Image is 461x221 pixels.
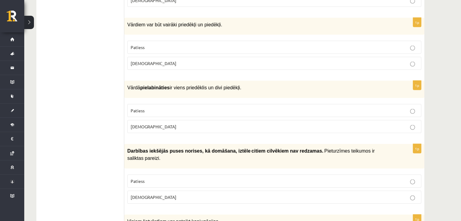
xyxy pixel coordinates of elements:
[131,124,176,129] span: [DEMOGRAPHIC_DATA]
[131,178,145,184] span: Patiess
[131,61,176,66] span: [DEMOGRAPHIC_DATA]
[410,109,415,114] input: Patiess
[413,81,421,90] p: 1p
[410,62,415,67] input: [DEMOGRAPHIC_DATA]
[410,125,415,130] input: [DEMOGRAPHIC_DATA]
[127,22,222,27] span: Vārdiem var būt vairāki priedēkļi un piedēkļi.
[251,148,323,153] span: citiem cilvēkiem nav redzamas.
[413,144,421,153] p: 1p
[140,85,170,90] b: pielabināties
[410,196,415,200] input: [DEMOGRAPHIC_DATA]
[7,11,24,26] a: Rīgas 1. Tālmācības vidusskola
[410,46,415,51] input: Patiess
[127,85,241,90] span: Vārdā ir viens priedēklis un divi piedēkļi.
[127,148,250,153] span: Darbības iekšējās puses norises, kā domāšana, iztēle
[131,194,176,200] span: [DEMOGRAPHIC_DATA]
[131,45,145,50] span: Patiess
[131,108,145,113] span: Patiess
[413,18,421,27] p: 1p
[410,180,415,184] input: Patiess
